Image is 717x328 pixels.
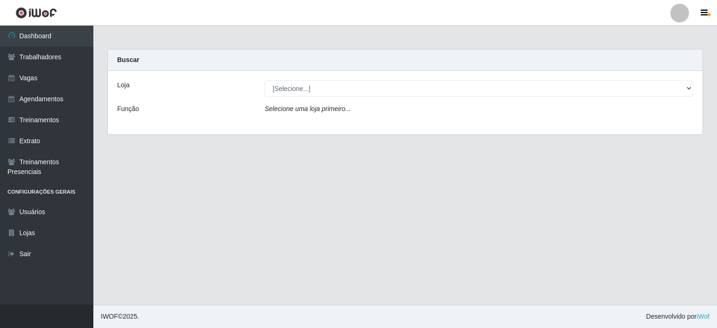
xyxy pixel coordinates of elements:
span: IWOF [101,313,118,320]
label: Loja [117,80,129,90]
span: © 2025 . [101,312,139,321]
i: Selecione uma loja primeiro... [265,105,351,112]
strong: Buscar [117,56,139,63]
label: Função [117,104,139,114]
a: iWof [696,313,710,320]
img: CoreUI Logo [15,7,57,19]
span: Desenvolvido por [646,312,710,321]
